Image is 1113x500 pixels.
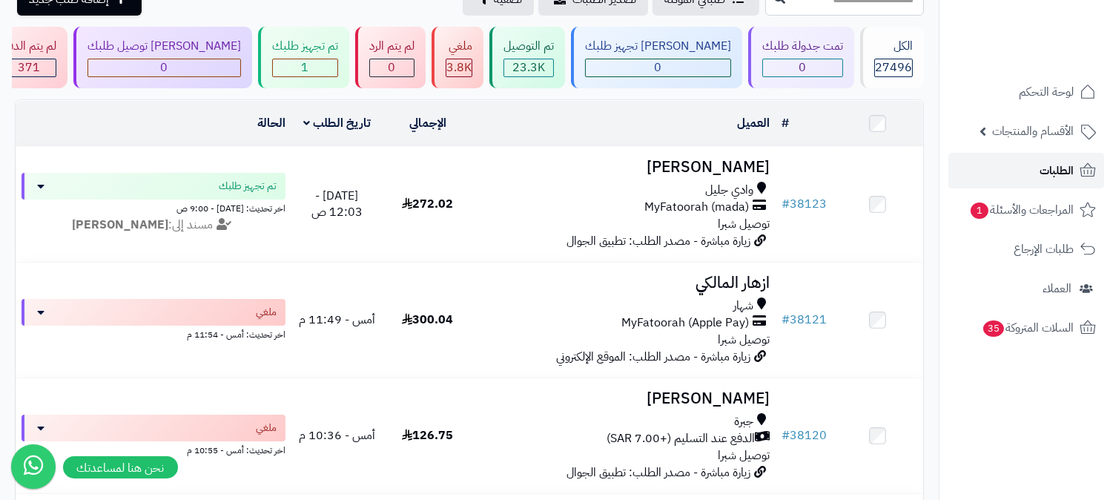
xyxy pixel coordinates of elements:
a: ملغي 3.8K [429,27,486,88]
strong: [PERSON_NAME] [72,216,168,234]
span: أمس - 10:36 م [299,427,375,444]
div: تمت جدولة طلبك [762,38,843,55]
a: تم تجهيز طلبك 1 [255,27,352,88]
span: لوحة التحكم [1019,82,1074,102]
span: [DATE] - 12:03 ص [311,187,363,222]
a: الطلبات [948,153,1104,188]
span: الأقسام والمنتجات [992,121,1074,142]
span: 35 [982,320,1005,338]
a: #38123 [782,195,827,213]
a: تاريخ الطلب [303,114,371,132]
span: 300.04 [402,311,453,329]
span: 1 [970,202,989,220]
span: المراجعات والأسئلة [969,200,1074,220]
span: 0 [161,59,168,76]
a: لوحة التحكم [948,74,1104,110]
a: لم يتم الرد 0 [352,27,429,88]
div: 371 [2,59,56,76]
div: مسند إلى: [10,217,297,234]
div: تم التوصيل [503,38,554,55]
span: أمس - 11:49 م [299,311,375,329]
span: 0 [389,59,396,76]
span: شهار [733,297,753,315]
a: تم التوصيل 23.3K [486,27,568,88]
span: 0 [655,59,662,76]
span: 23.3K [512,59,545,76]
div: 0 [88,59,240,76]
a: العميل [737,114,770,132]
span: توصيل شبرا [718,215,770,233]
div: 3825 [446,59,472,76]
a: #38121 [782,311,827,329]
span: 27496 [875,59,912,76]
div: 0 [586,59,730,76]
span: جبرة [734,413,753,430]
div: 1 [273,59,337,76]
a: # [782,114,789,132]
div: اخر تحديث: أمس - 10:55 م [22,441,285,457]
a: طلبات الإرجاع [948,231,1104,267]
img: logo-2.png [1012,11,1099,42]
span: توصيل شبرا [718,331,770,349]
span: الطلبات [1040,160,1074,181]
span: 1 [302,59,309,76]
div: اخر تحديث: [DATE] - 9:00 ص [22,200,285,215]
h3: [PERSON_NAME] [479,390,770,407]
div: الكل [874,38,913,55]
span: MyFatoorah (mada) [644,199,749,216]
span: وادي جليل [705,182,753,199]
span: السلات المتروكة [982,318,1074,338]
a: المراجعات والأسئلة1 [948,192,1104,228]
span: MyFatoorah (Apple Pay) [621,315,749,332]
span: # [782,311,790,329]
div: ملغي [446,38,472,55]
a: تمت جدولة طلبك 0 [745,27,857,88]
span: 126.75 [402,427,453,444]
span: 0 [799,59,807,76]
a: السلات المتروكة35 [948,310,1104,346]
a: الكل27496 [857,27,927,88]
span: الدفع عند التسليم (+7.00 SAR) [607,430,755,447]
div: لم يتم الرد [369,38,415,55]
div: 23299 [504,59,553,76]
div: [PERSON_NAME] توصيل طلبك [87,38,241,55]
span: توصيل شبرا [718,447,770,464]
span: العملاء [1043,278,1071,299]
span: 3.8K [446,59,472,76]
div: [PERSON_NAME] تجهيز طلبك [585,38,731,55]
span: زيارة مباشرة - مصدر الطلب: الموقع الإلكتروني [556,348,750,366]
span: زيارة مباشرة - مصدر الطلب: تطبيق الجوال [567,464,750,481]
span: # [782,427,790,444]
div: 0 [763,59,842,76]
span: ملغي [256,305,277,320]
span: ملغي [256,421,277,435]
div: 0 [370,59,414,76]
h3: ازهار المالكي [479,274,770,292]
div: لم يتم الدفع [1,38,56,55]
div: تم تجهيز طلبك [272,38,338,55]
a: [PERSON_NAME] توصيل طلبك 0 [70,27,255,88]
span: طلبات الإرجاع [1014,239,1074,260]
a: #38120 [782,427,827,444]
span: # [782,195,790,213]
span: 371 [18,59,40,76]
a: [PERSON_NAME] تجهيز طلبك 0 [568,27,745,88]
span: تم تجهيز طلبك [219,179,277,194]
a: العملاء [948,271,1104,306]
h3: [PERSON_NAME] [479,159,770,176]
span: 272.02 [402,195,453,213]
span: زيارة مباشرة - مصدر الطلب: تطبيق الجوال [567,232,750,250]
a: الحالة [257,114,285,132]
a: الإجمالي [409,114,446,132]
div: اخر تحديث: أمس - 11:54 م [22,326,285,341]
